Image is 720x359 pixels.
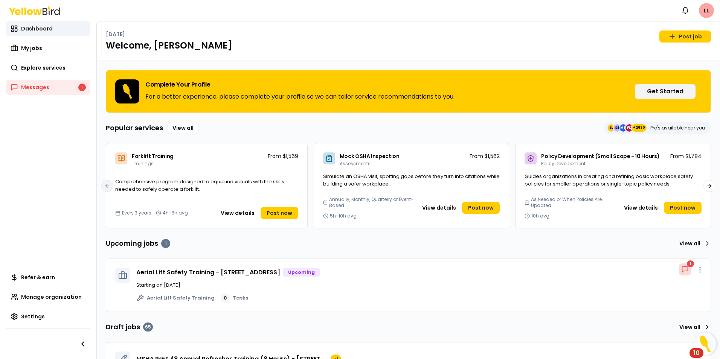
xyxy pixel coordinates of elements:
[106,70,711,113] div: Complete Your ProfileFor a better experience, please complete your profile so we can tailor servi...
[132,160,154,167] span: Trainings
[531,213,549,219] span: 10h avg
[21,25,53,32] span: Dashboard
[329,196,415,208] span: Annually, Monthly, Quarterly or Event-Based
[132,152,174,160] span: Forklift Training
[21,84,49,91] span: Messages
[687,260,694,267] div: 1
[6,80,90,95] a: Messages1
[340,160,371,167] span: Assessments
[221,294,230,303] div: 0
[6,41,90,56] a: My jobs
[418,202,461,214] button: View details
[650,125,705,131] p: Pro's available near you
[147,294,215,302] span: Aerial Lift Safety Training
[323,173,500,187] span: Simulate an OSHA visit, spotting gaps before they turn into citations while building a safer work...
[268,152,298,160] p: From $1,569
[21,293,82,301] span: Manage organization
[607,124,615,132] span: JL
[106,322,153,332] h3: Draft jobs
[136,281,702,289] p: Starting on [DATE]
[267,209,292,217] span: Post now
[340,152,400,160] span: Mock OSHA Inspection
[115,178,284,193] span: Comprehensive program designed to equip individuals with the skills needed to safely operate a fo...
[664,202,702,214] a: Post now
[633,124,645,132] span: +2630
[659,30,711,43] a: Post job
[216,207,259,219] button: View details
[676,321,711,333] a: View all
[106,30,125,38] p: [DATE]
[261,207,298,219] a: Post now
[6,60,90,75] a: Explore services
[78,84,86,91] div: 1
[541,152,659,160] span: Policy Development (Small Scope - 10 Hours)
[106,238,170,249] h3: Upcoming jobs
[6,21,90,36] a: Dashboard
[221,294,248,303] a: 0Tasks
[694,333,716,355] button: Open Resource Center, 10 new notifications
[143,322,153,332] div: 65
[163,210,188,216] span: 4h-6h avg
[168,122,198,134] a: View all
[541,160,586,167] span: Policy Development
[21,44,42,52] span: My jobs
[625,124,633,132] span: FD
[525,173,693,187] span: Guides organizations in creating and refining basic workplace safety policies for smaller operati...
[670,204,696,211] span: Post now
[470,152,500,160] p: From $1,562
[670,152,702,160] p: From $1,784
[283,268,320,277] div: Upcoming
[6,270,90,285] a: Refer & earn
[122,210,151,216] span: Every 3 years
[106,123,163,133] h3: Popular services
[145,92,455,101] p: For a better experience, please complete your profile so we can tailor service recommendations to...
[21,64,66,71] span: Explore services
[613,124,621,132] span: SB
[106,40,711,52] h1: Welcome, [PERSON_NAME]
[676,237,711,249] a: View all
[468,204,494,211] span: Post now
[21,274,55,281] span: Refer & earn
[635,84,696,99] button: Get Started
[161,239,170,248] div: 1
[619,124,627,132] span: MB
[619,202,662,214] button: View details
[462,202,500,214] a: Post now
[145,82,455,88] h3: Complete Your Profile
[6,289,90,304] a: Manage organization
[136,268,280,277] a: Aerial Lift Safety Training - [STREET_ADDRESS]
[6,309,90,324] a: Settings
[21,313,45,320] span: Settings
[330,213,357,219] span: 5h-10h avg
[699,3,714,18] span: LL
[531,196,616,208] span: As Needed or When Policies Are Updated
